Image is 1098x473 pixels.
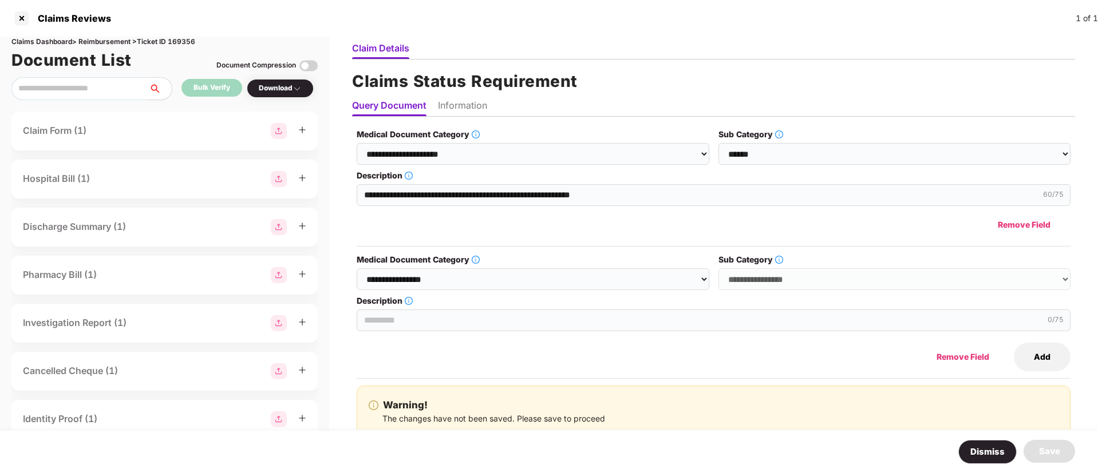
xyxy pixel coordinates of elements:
[718,128,1071,141] label: Sub Category
[472,256,480,264] span: info-circle
[958,440,1017,464] button: Dismiss
[352,69,1075,94] h1: Claims Status Requirement
[298,366,306,374] span: plus
[978,210,1071,239] button: Remove Field
[369,400,378,410] span: info-circle
[718,253,1071,266] label: Sub Category
[298,126,306,134] span: plus
[1039,444,1060,458] div: Save
[382,414,605,423] span: The changes have not been saved. Please save to proceed
[193,82,230,93] div: Bulk Verify
[472,130,480,138] span: info-circle
[271,315,287,331] img: svg+xml;base64,PHN2ZyBpZD0iR3JvdXBfMjg4MTMiIGRhdGEtbmFtZT0iR3JvdXAgMjg4MTMiIHhtbG5zPSJodHRwOi8vd3...
[352,42,409,59] li: Claim Details
[23,172,90,186] div: Hospital Bill (1)
[917,343,1009,371] button: Remove Field
[405,297,413,305] span: info-circle
[775,256,783,264] span: info-circle
[23,364,118,378] div: Cancelled Cheque (1)
[357,169,1071,182] label: Description
[11,47,132,73] h1: Document List
[352,100,426,116] li: Query Document
[271,363,287,379] img: svg+xml;base64,PHN2ZyBpZD0iR3JvdXBfMjg4MTMiIGRhdGEtbmFtZT0iR3JvdXAgMjg4MTMiIHhtbG5zPSJodHRwOi8vd3...
[271,411,287,427] img: svg+xml;base64,PHN2ZyBpZD0iR3JvdXBfMjg4MTMiIGRhdGEtbmFtZT0iR3JvdXAgMjg4MTMiIHhtbG5zPSJodHRwOi8vd3...
[298,174,306,182] span: plus
[298,222,306,230] span: plus
[299,57,318,75] img: svg+xml;base64,PHN2ZyBpZD0iVG9nZ2xlLTMyeDMyIiB4bWxucz0iaHR0cDovL3d3dy53My5vcmcvMjAwMC9zdmciIHdpZH...
[148,77,172,100] button: search
[293,84,302,93] img: svg+xml;base64,PHN2ZyBpZD0iRHJvcGRvd24tMzJ4MzIiIHhtbG5zPSJodHRwOi8vd3d3LnczLm9yZy8yMDAwL3N2ZyIgd2...
[357,128,709,141] label: Medical Document Category
[23,124,86,138] div: Claim Form (1)
[23,316,127,330] div: Investigation Report (1)
[405,172,413,180] span: info-circle
[383,398,428,412] b: Warning!
[775,130,783,138] span: info-circle
[1014,343,1071,371] button: Add
[298,270,306,278] span: plus
[438,100,487,116] li: Information
[11,37,318,47] div: Claims Dashboard > Reimbursement > Ticket ID 169356
[298,414,306,422] span: plus
[271,171,287,187] img: svg+xml;base64,PHN2ZyBpZD0iR3JvdXBfMjg4MTMiIGRhdGEtbmFtZT0iR3JvdXAgMjg4MTMiIHhtbG5zPSJodHRwOi8vd3...
[271,219,287,235] img: svg+xml;base64,PHN2ZyBpZD0iR3JvdXBfMjg4MTMiIGRhdGEtbmFtZT0iR3JvdXAgMjg4MTMiIHhtbG5zPSJodHRwOi8vd3...
[298,318,306,326] span: plus
[148,84,172,93] span: search
[1076,12,1098,25] div: 1 of 1
[357,295,1071,307] label: Description
[357,253,709,266] label: Medical Document Category
[31,13,111,24] div: Claims Reviews
[271,267,287,283] img: svg+xml;base64,PHN2ZyBpZD0iR3JvdXBfMjg4MTMiIGRhdGEtbmFtZT0iR3JvdXAgMjg4MTMiIHhtbG5zPSJodHRwOi8vd3...
[271,123,287,139] img: svg+xml;base64,PHN2ZyBpZD0iR3JvdXBfMjg4MTMiIGRhdGEtbmFtZT0iR3JvdXAgMjg4MTMiIHhtbG5zPSJodHRwOi8vd3...
[23,220,126,234] div: Discharge Summary (1)
[259,83,302,94] div: Download
[216,60,296,71] div: Document Compression
[23,412,97,426] div: Identity Proof (1)
[23,268,97,282] div: Pharmacy Bill (1)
